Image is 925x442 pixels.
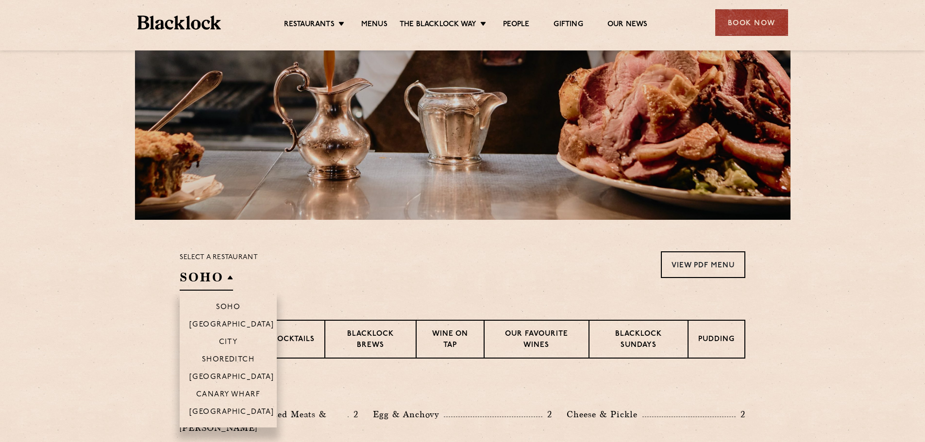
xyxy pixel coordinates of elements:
[567,408,642,421] p: Cheese & Pickle
[216,303,241,313] p: Soho
[189,321,274,330] p: [GEOGRAPHIC_DATA]
[503,20,529,31] a: People
[349,408,358,421] p: 2
[219,338,238,348] p: City
[361,20,387,31] a: Menus
[180,383,745,395] h3: Pre Chop Bites
[698,334,735,346] p: Pudding
[554,20,583,31] a: Gifting
[137,16,221,30] img: BL_Textured_Logo-footer-cropped.svg
[180,251,258,264] p: Select a restaurant
[335,329,406,352] p: Blacklock Brews
[189,408,274,418] p: [GEOGRAPHIC_DATA]
[426,329,474,352] p: Wine on Tap
[180,269,233,291] h2: SOHO
[400,20,476,31] a: The Blacklock Way
[607,20,648,31] a: Our News
[715,9,788,36] div: Book Now
[661,251,745,278] a: View PDF Menu
[196,391,260,400] p: Canary Wharf
[542,408,552,421] p: 2
[373,408,444,421] p: Egg & Anchovy
[599,329,678,352] p: Blacklock Sundays
[189,373,274,383] p: [GEOGRAPHIC_DATA]
[202,356,255,365] p: Shoreditch
[284,20,335,31] a: Restaurants
[271,334,315,346] p: Cocktails
[736,408,745,421] p: 2
[494,329,578,352] p: Our favourite wines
